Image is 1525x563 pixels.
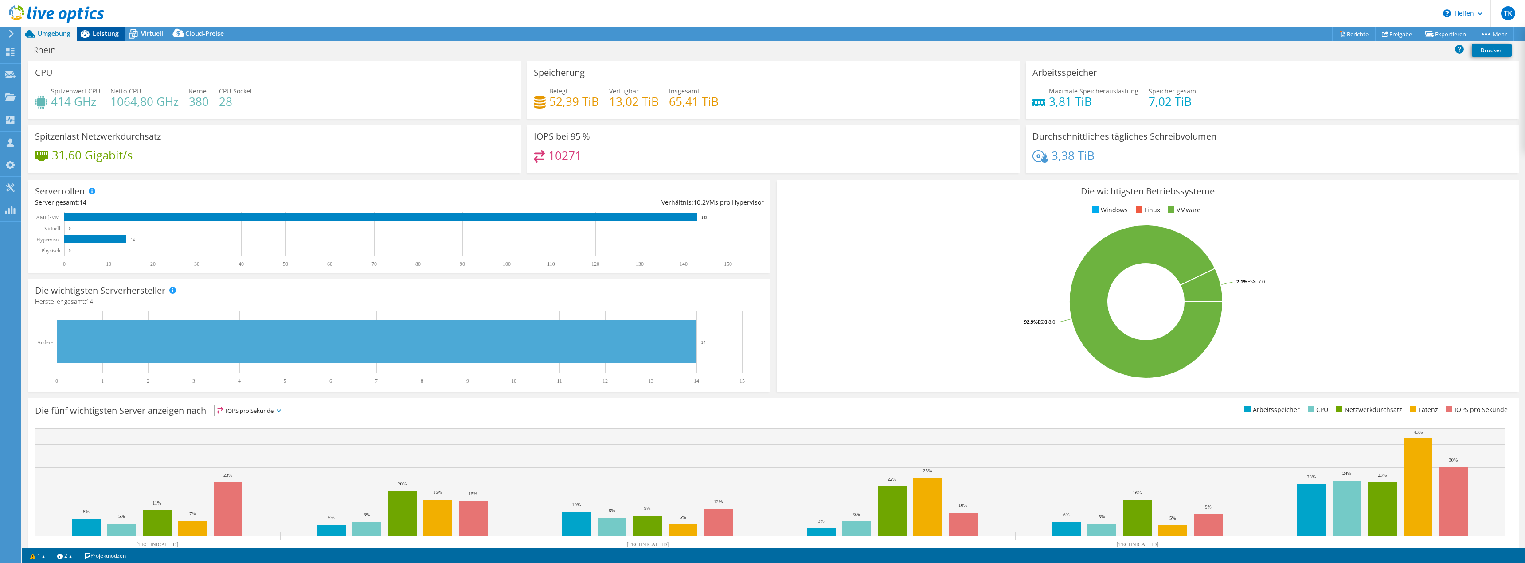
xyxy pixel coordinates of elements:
font: Die fünf wichtigsten Server anzeigen nach [35,404,206,416]
font: 7,02 TiB [1149,93,1192,109]
font: IOPS pro Sekunde [1455,405,1508,414]
text: 10% [958,502,967,508]
text: 8% [609,508,615,513]
font: TK [1504,8,1512,18]
text: 23% [1378,472,1387,478]
font: Cloud-Preise [185,29,224,38]
font: VMware [1177,206,1200,214]
text: [TECHNICAL_ID] [137,541,179,547]
text: 12 [602,378,608,384]
text: 120 [591,261,599,267]
font: Berichte [1347,30,1369,38]
text: 30 [194,261,199,267]
font: Netto-CPU [110,87,141,95]
text: 14 [694,378,699,384]
font: 10.2 [693,198,706,206]
font: 380 [189,93,209,109]
font: Arbeitsspeicher [1253,405,1300,414]
tspan: 92.9% [1024,318,1038,325]
font: Insgesamt [669,87,700,95]
font: Speicher gesamt [1149,87,1198,95]
text: 13 [648,378,653,384]
text: 22% [888,476,896,481]
text: 24% [1342,470,1351,476]
text: 10 [106,261,111,267]
text: 23% [223,472,232,478]
font: Speicherung [534,66,585,78]
font: 52,39 TiB [549,93,599,109]
font: Rhein [33,44,56,56]
font: Helfen [1455,9,1474,17]
font: Verfügbar [609,87,639,95]
text: 9 [466,378,469,384]
text: 0 [63,261,66,267]
text: 9% [644,505,651,511]
a: Drucken [1472,44,1512,57]
font: Projektnotizen [90,552,126,559]
font: Verhältnis: [661,198,693,206]
text: Physisch [41,248,60,254]
text: 90 [460,261,465,267]
text: 0 [55,378,58,384]
text: 15% [469,491,477,496]
text: 7 [375,378,378,384]
font: 31,60 Gigabit/s [52,147,133,163]
font: Serverrollen [35,185,85,197]
font: Windows [1101,206,1128,214]
text: 1 [101,378,104,384]
font: Netzwerkdurchsatz [1345,405,1402,414]
font: 28 [219,93,232,109]
font: IOPS pro Sekunde [226,407,274,415]
font: CPU [1316,405,1328,414]
text: 5% [328,515,335,520]
font: Server gesamt: [35,198,79,206]
font: Durchschnittliches tägliches Schreibvolumen [1032,130,1216,142]
text: 150 [724,261,732,267]
text: 70 [371,261,377,267]
font: Spitzenwert CPU [51,87,100,95]
text: 3 [192,378,195,384]
text: 20% [398,481,407,486]
text: 14 [131,237,135,242]
font: Die wichtigsten Betriebssysteme [1081,185,1215,197]
text: 43% [1414,429,1423,435]
text: 3% [818,518,825,524]
font: Hersteller gesamt: [35,297,86,306]
text: 10 [511,378,516,384]
a: Projektnotizen [78,550,132,561]
text: 7% [189,511,196,516]
text: 20 [150,261,156,267]
font: 14 [86,297,93,306]
text: [TECHNICAL_ID] [627,541,669,547]
font: Exportieren [1435,30,1466,38]
a: Exportieren [1419,27,1473,41]
a: Mehr [1473,27,1514,41]
text: 8 [421,378,423,384]
text: 30% [1449,457,1458,462]
font: CPU [35,66,53,78]
font: Kerne [189,87,207,95]
font: CPU-Sockel [219,87,252,95]
font: Mehr [1493,30,1507,38]
a: Berichte [1332,27,1376,41]
a: 1 [24,550,51,561]
text: 60 [327,261,332,267]
tspan: 7.1% [1236,278,1247,285]
tspan: ESXi 8.0 [1038,318,1055,325]
text: 10% [572,502,581,507]
text: 16% [1133,490,1142,495]
text: 140 [680,261,688,267]
text: 143 [701,215,708,220]
font: 2 [64,552,67,559]
text: 4 [238,378,241,384]
font: Latenz [1419,405,1438,414]
text: 25% [923,468,932,473]
text: 6 [329,378,332,384]
font: 65,41 TiB [669,93,719,109]
font: Linux [1144,206,1160,214]
text: 11 [557,378,562,384]
text: 6% [1063,512,1070,517]
text: [TECHNICAL_ID] [1117,541,1159,547]
font: Leistung [93,29,119,38]
text: 6% [853,511,860,516]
